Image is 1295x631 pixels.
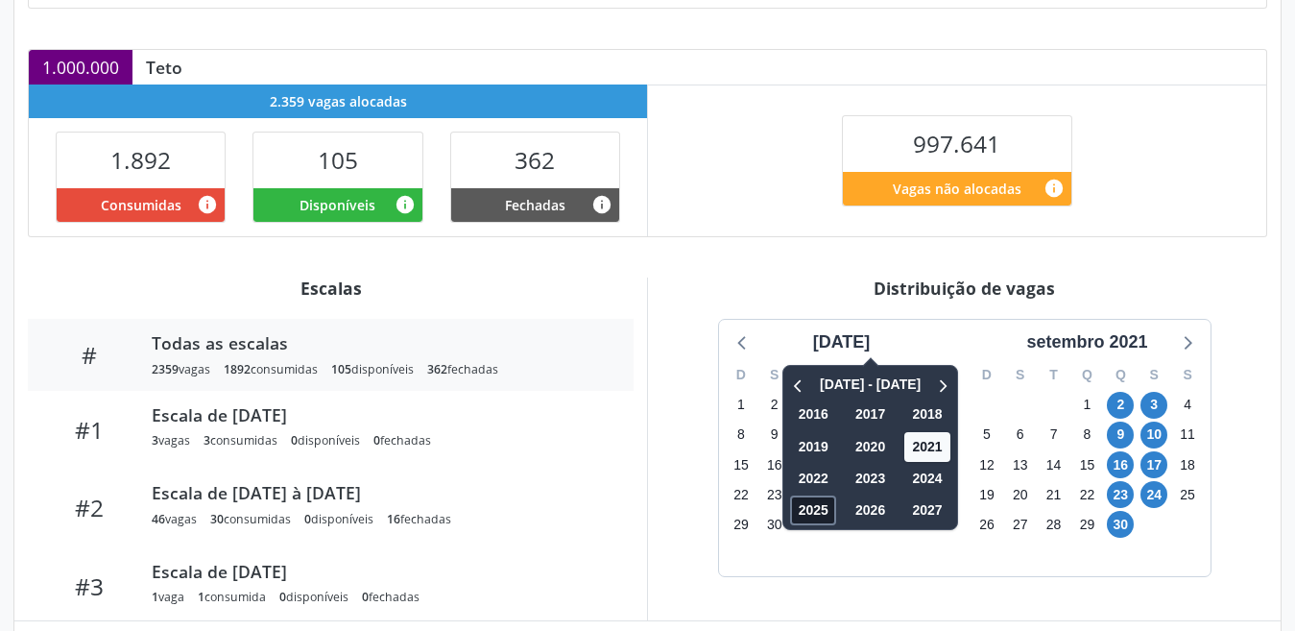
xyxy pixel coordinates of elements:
[279,589,286,605] span: 0
[224,361,318,377] div: consumidas
[847,464,893,494] span: 2023
[728,511,755,538] span: domingo, 29 de agosto de 2021
[210,511,291,527] div: consumidas
[41,416,138,444] div: #1
[152,511,165,527] span: 46
[1007,422,1034,449] span: segunda-feira, 6 de setembro de 2021
[1073,511,1100,538] span: quarta-feira, 29 de setembro de 2021
[515,144,555,176] span: 362
[761,511,788,538] span: segunda-feira, 30 de agosto de 2021
[41,341,138,369] div: #
[1041,511,1067,538] span: terça-feira, 28 de setembro de 2021
[1073,451,1100,478] span: quarta-feira, 15 de setembro de 2021
[1171,360,1205,390] div: S
[152,589,184,605] div: vaga
[152,432,190,449] div: vagas
[152,404,608,425] div: Escala de [DATE]
[279,589,348,605] div: disponíveis
[28,278,634,299] div: Escalas
[373,432,380,449] span: 0
[152,589,158,605] span: 1
[810,370,930,400] span: [DATE] - [DATE]
[291,432,298,449] span: 0
[1043,178,1065,199] i: Quantidade de vagas restantes do teto de vagas
[198,589,266,605] div: consumida
[373,432,431,449] div: fechadas
[1107,511,1134,538] span: quinta-feira, 30 de setembro de 2021
[973,481,1000,508] span: domingo, 19 de setembro de 2021
[790,496,836,525] span: 2025
[331,361,414,377] div: disponíveis
[1007,511,1034,538] span: segunda-feira, 27 de setembro de 2021
[805,329,878,355] div: [DATE]
[362,589,420,605] div: fechadas
[1041,481,1067,508] span: terça-feira, 21 de setembro de 2021
[427,361,447,377] span: 362
[300,195,375,215] span: Disponíveis
[728,422,755,449] span: domingo, 8 de agosto de 2021
[152,361,179,377] span: 2359
[224,361,251,377] span: 1892
[152,561,608,582] div: Escala de [DATE]
[1037,360,1070,390] div: T
[728,392,755,419] span: domingo, 1 de agosto de 2021
[152,511,197,527] div: vagas
[1073,392,1100,419] span: quarta-feira, 1 de setembro de 2021
[29,50,132,85] div: 1.000.000
[761,422,788,449] span: segunda-feira, 9 de agosto de 2021
[1140,481,1167,508] span: sexta-feira, 24 de setembro de 2021
[1073,481,1100,508] span: quarta-feira, 22 de setembro de 2021
[1138,360,1171,390] div: S
[204,432,277,449] div: consumidas
[427,361,498,377] div: fechadas
[973,511,1000,538] span: domingo, 26 de setembro de 2021
[1174,481,1201,508] span: sábado, 25 de setembro de 2021
[1107,392,1134,419] span: quinta-feira, 2 de setembro de 2021
[41,494,138,522] div: #2
[1174,392,1201,419] span: sábado, 4 de setembro de 2021
[904,432,950,462] span: 2021
[152,332,608,353] div: Todas as escalas
[1107,422,1134,449] span: quinta-feira, 9 de setembro de 2021
[973,451,1000,478] span: domingo, 12 de setembro de 2021
[761,481,788,508] span: segunda-feira, 23 de agosto de 2021
[1107,451,1134,478] span: quinta-feira, 16 de setembro de 2021
[1003,360,1037,390] div: S
[591,194,612,215] i: Vagas alocadas e sem marcações associadas que tiveram sua disponibilidade fechada
[728,451,755,478] span: domingo, 15 de agosto de 2021
[304,511,373,527] div: disponíveis
[971,360,1004,390] div: D
[1104,360,1138,390] div: Q
[198,589,204,605] span: 1
[29,85,647,118] div: 2.359 vagas alocadas
[152,432,158,449] span: 3
[847,496,893,525] span: 2026
[152,361,210,377] div: vagas
[904,464,950,494] span: 2024
[41,572,138,600] div: #3
[847,400,893,429] span: 2017
[725,360,758,390] div: D
[291,432,360,449] div: disponíveis
[1007,451,1034,478] span: segunda-feira, 13 de setembro de 2021
[204,432,210,449] span: 3
[1140,422,1167,449] span: sexta-feira, 10 de setembro de 2021
[362,589,369,605] span: 0
[728,481,755,508] span: domingo, 22 de agosto de 2021
[761,392,788,419] span: segunda-feira, 2 de agosto de 2021
[1070,360,1104,390] div: Q
[1174,422,1201,449] span: sábado, 11 de setembro de 2021
[1007,481,1034,508] span: segunda-feira, 20 de setembro de 2021
[973,422,1000,449] span: domingo, 5 de setembro de 2021
[318,144,358,176] span: 105
[1140,451,1167,478] span: sexta-feira, 17 de setembro de 2021
[1041,451,1067,478] span: terça-feira, 14 de setembro de 2021
[661,278,1267,299] div: Distribuição de vagas
[1019,329,1155,355] div: setembro 2021
[904,400,950,429] span: 2018
[1073,422,1100,449] span: quarta-feira, 8 de setembro de 2021
[152,482,608,503] div: Escala de [DATE] à [DATE]
[1041,422,1067,449] span: terça-feira, 7 de setembro de 2021
[790,464,836,494] span: 2022
[904,496,950,525] span: 2027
